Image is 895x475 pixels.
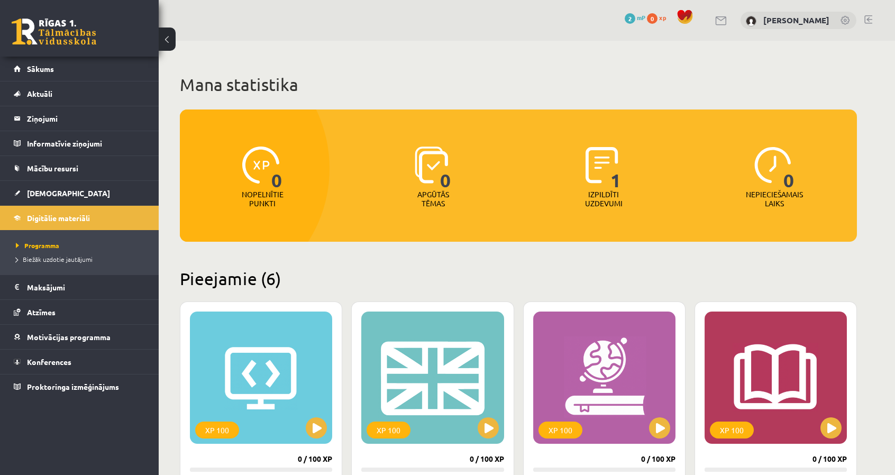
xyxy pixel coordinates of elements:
a: 0 xp [647,13,671,22]
a: 2 mP [625,13,645,22]
span: 1 [610,147,622,190]
span: Programma [16,241,59,250]
h1: Mana statistika [180,74,857,95]
a: Maksājumi [14,275,145,299]
span: 0 [783,147,794,190]
a: Digitālie materiāli [14,206,145,230]
a: Rīgas 1. Tālmācības vidusskola [12,19,96,45]
div: XP 100 [710,422,754,439]
div: XP 100 [538,422,582,439]
span: 0 [440,147,451,190]
img: icon-learned-topics-4a711ccc23c960034f471b6e78daf4a3bad4a20eaf4de84257b87e66633f6470.svg [415,147,448,184]
span: 2 [625,13,635,24]
span: Aktuāli [27,89,52,98]
div: XP 100 [367,422,410,439]
div: XP 100 [195,422,239,439]
span: Proktoringa izmēģinājums [27,382,119,391]
a: Sākums [14,57,145,81]
span: Biežāk uzdotie jautājumi [16,255,93,263]
a: Informatīvie ziņojumi [14,131,145,156]
a: Programma [16,241,148,250]
span: Digitālie materiāli [27,213,90,223]
img: icon-xp-0682a9bc20223a9ccc6f5883a126b849a74cddfe5390d2b41b4391c66f2066e7.svg [242,147,279,184]
span: 0 [271,147,282,190]
span: xp [659,13,666,22]
p: Izpildīti uzdevumi [583,190,624,208]
p: Nopelnītie punkti [242,190,284,208]
legend: Ziņojumi [27,106,145,131]
legend: Informatīvie ziņojumi [27,131,145,156]
h2: Pieejamie (6) [180,268,857,289]
a: Proktoringa izmēģinājums [14,374,145,399]
a: Mācību resursi [14,156,145,180]
p: Nepieciešamais laiks [746,190,803,208]
a: Biežāk uzdotie jautājumi [16,254,148,264]
span: Motivācijas programma [27,332,111,342]
span: 0 [647,13,657,24]
span: mP [637,13,645,22]
img: icon-clock-7be60019b62300814b6bd22b8e044499b485619524d84068768e800edab66f18.svg [754,147,791,184]
a: [PERSON_NAME] [763,15,829,25]
a: Ziņojumi [14,106,145,131]
img: icon-completed-tasks-ad58ae20a441b2904462921112bc710f1caf180af7a3daa7317a5a94f2d26646.svg [586,147,618,184]
a: Atzīmes [14,300,145,324]
span: [DEMOGRAPHIC_DATA] [27,188,110,198]
p: Apgūtās tēmas [413,190,454,208]
a: Aktuāli [14,81,145,106]
a: Konferences [14,350,145,374]
a: [DEMOGRAPHIC_DATA] [14,181,145,205]
span: Atzīmes [27,307,56,317]
legend: Maksājumi [27,275,145,299]
span: Sākums [27,64,54,74]
span: Mācību resursi [27,163,78,173]
a: Motivācijas programma [14,325,145,349]
img: Elizabete Klēra Kūla [746,16,756,26]
span: Konferences [27,357,71,367]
